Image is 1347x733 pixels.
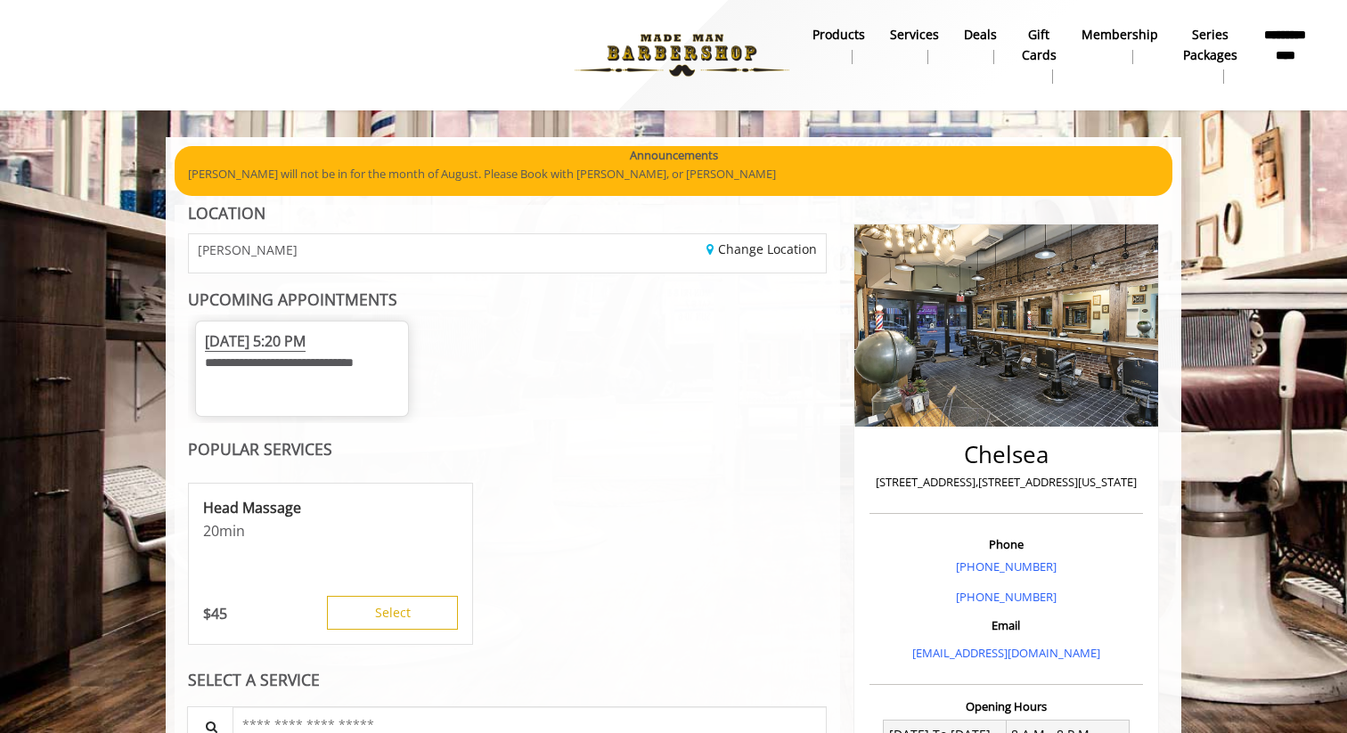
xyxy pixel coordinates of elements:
span: [DATE] 5:20 PM [205,331,306,352]
h3: Phone [874,538,1139,550]
b: Announcements [630,146,718,165]
a: Change Location [706,240,817,257]
b: Series packages [1183,25,1237,65]
a: [PHONE_NUMBER] [956,558,1057,574]
a: Gift cardsgift cards [1009,22,1069,88]
b: Membership [1082,25,1158,45]
b: UPCOMING APPOINTMENTS [188,289,397,310]
h3: Opening Hours [869,700,1143,713]
p: [PERSON_NAME] will not be in for the month of August. Please Book with [PERSON_NAME], or [PERSON_... [188,165,1159,183]
img: Made Man Barbershop logo [559,6,804,104]
b: Deals [964,25,997,45]
b: Services [890,25,939,45]
h3: Email [874,619,1139,631]
p: [STREET_ADDRESS],[STREET_ADDRESS][US_STATE] [874,473,1139,492]
button: Select [327,596,458,630]
b: LOCATION [188,202,265,224]
p: 45 [203,604,227,623]
span: $ [203,604,211,623]
a: MembershipMembership [1069,22,1171,69]
p: Head Massage [203,498,458,517]
a: ServicesServices [878,22,951,69]
b: products [812,25,865,45]
p: 20 [203,521,458,541]
b: POPULAR SERVICES [188,438,332,460]
h2: Chelsea [874,442,1139,468]
a: DealsDeals [951,22,1009,69]
a: Series packagesSeries packages [1171,22,1250,88]
a: [EMAIL_ADDRESS][DOMAIN_NAME] [912,645,1100,661]
div: SELECT A SERVICE [188,672,827,688]
span: [PERSON_NAME] [198,243,298,257]
b: gift cards [1022,25,1057,65]
a: [PHONE_NUMBER] [956,589,1057,605]
span: min [219,521,245,541]
a: Productsproducts [800,22,878,69]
